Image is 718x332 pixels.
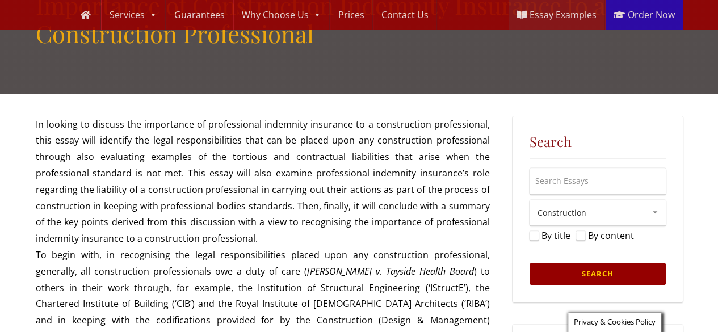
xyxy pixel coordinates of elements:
span: Privacy & Cookies Policy [574,317,656,327]
input: Search [530,263,666,285]
h5: Search [530,133,666,150]
input: Search Essays [530,168,666,194]
label: By content [588,231,634,240]
label: By title [541,231,570,240]
em: [PERSON_NAME] v. Tayside Health Board [307,265,474,278]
